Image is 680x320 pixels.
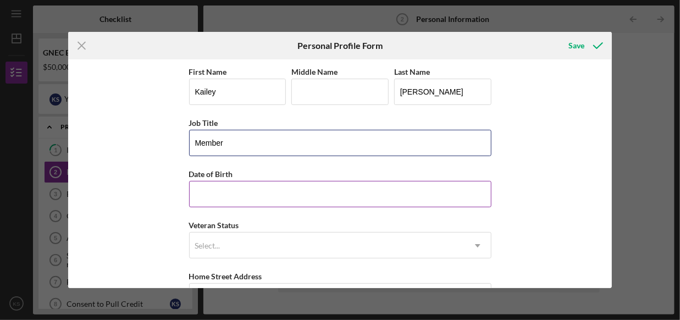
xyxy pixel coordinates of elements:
[195,241,220,250] div: Select...
[189,272,262,281] label: Home Street Address
[189,67,227,76] label: First Name
[291,67,338,76] label: Middle Name
[557,35,612,57] button: Save
[189,118,218,128] label: Job Title
[297,41,383,51] h6: Personal Profile Form
[394,67,430,76] label: Last Name
[568,35,584,57] div: Save
[189,169,233,179] label: Date of Birth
